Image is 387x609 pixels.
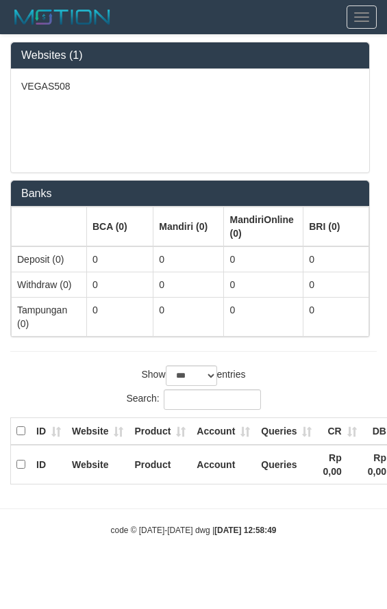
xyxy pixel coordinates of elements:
th: Group: activate to sort column ascending [303,207,369,247]
td: Deposit (0) [12,246,87,272]
small: code © [DATE]-[DATE] dwg | [111,526,277,535]
td: 0 [153,246,224,272]
td: 0 [86,298,153,337]
th: ID [31,445,66,484]
th: Product [129,418,191,445]
th: Account [191,418,255,445]
th: Queries [255,445,317,484]
td: 0 [153,272,224,298]
th: Queries [255,418,317,445]
td: 0 [224,298,303,337]
td: 0 [303,246,369,272]
th: Product [129,445,191,484]
th: Account [191,445,255,484]
th: Group: activate to sort column ascending [153,207,224,247]
th: Website [66,418,129,445]
td: 0 [224,272,303,298]
label: Search: [126,389,260,410]
td: 0 [153,298,224,337]
th: Group: activate to sort column ascending [12,207,87,247]
th: Website [66,445,129,484]
td: 0 [224,246,303,272]
input: Search: [164,389,261,410]
h3: Banks [21,187,359,200]
td: Tampungan (0) [12,298,87,337]
td: 0 [303,298,369,337]
h3: Websites (1) [21,49,359,62]
p: VEGAS508 [21,79,359,93]
img: MOTION_logo.png [10,7,114,27]
select: Showentries [166,365,217,386]
th: CR [317,418,362,445]
td: 0 [86,272,153,298]
th: Rp 0,00 [317,445,362,484]
td: 0 [86,246,153,272]
th: Group: activate to sort column ascending [86,207,153,247]
strong: [DATE] 12:58:49 [214,526,276,535]
label: Show entries [141,365,245,386]
th: Group: activate to sort column ascending [224,207,303,247]
td: 0 [303,272,369,298]
td: Withdraw (0) [12,272,87,298]
th: ID [31,418,66,445]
